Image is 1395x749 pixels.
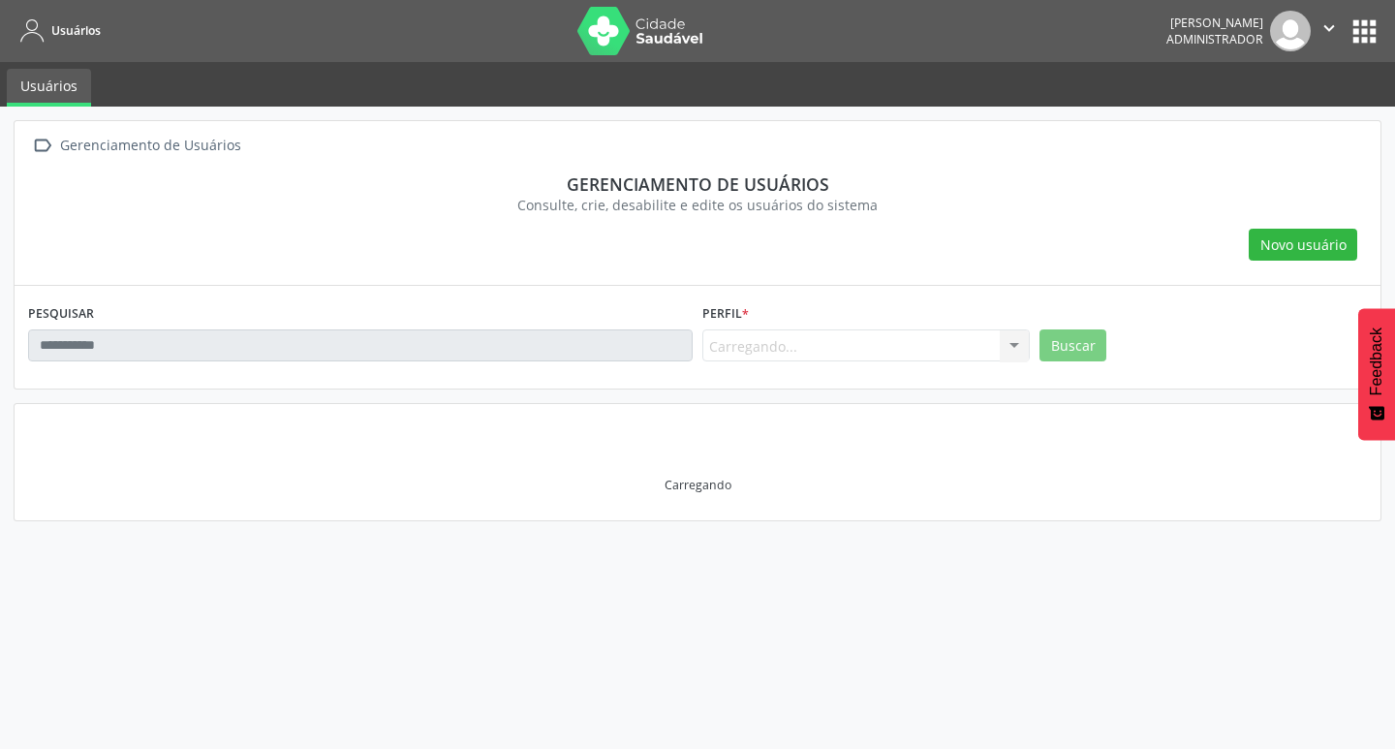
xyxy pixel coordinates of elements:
[1249,229,1357,262] button: Novo usuário
[42,195,1353,215] div: Consulte, crie, desabilite e edite os usuários do sistema
[1039,329,1106,362] button: Buscar
[702,299,749,329] label: Perfil
[665,477,731,493] div: Carregando
[51,22,101,39] span: Usuários
[1318,17,1340,39] i: 
[1166,15,1263,31] div: [PERSON_NAME]
[28,132,56,160] i: 
[1358,308,1395,440] button: Feedback - Mostrar pesquisa
[1348,15,1381,48] button: apps
[1260,234,1347,255] span: Novo usuário
[7,69,91,107] a: Usuários
[28,132,244,160] a:  Gerenciamento de Usuários
[1270,11,1311,51] img: img
[1166,31,1263,47] span: Administrador
[28,299,94,329] label: PESQUISAR
[1311,11,1348,51] button: 
[56,132,244,160] div: Gerenciamento de Usuários
[14,15,101,47] a: Usuários
[42,173,1353,195] div: Gerenciamento de usuários
[1368,328,1385,395] span: Feedback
